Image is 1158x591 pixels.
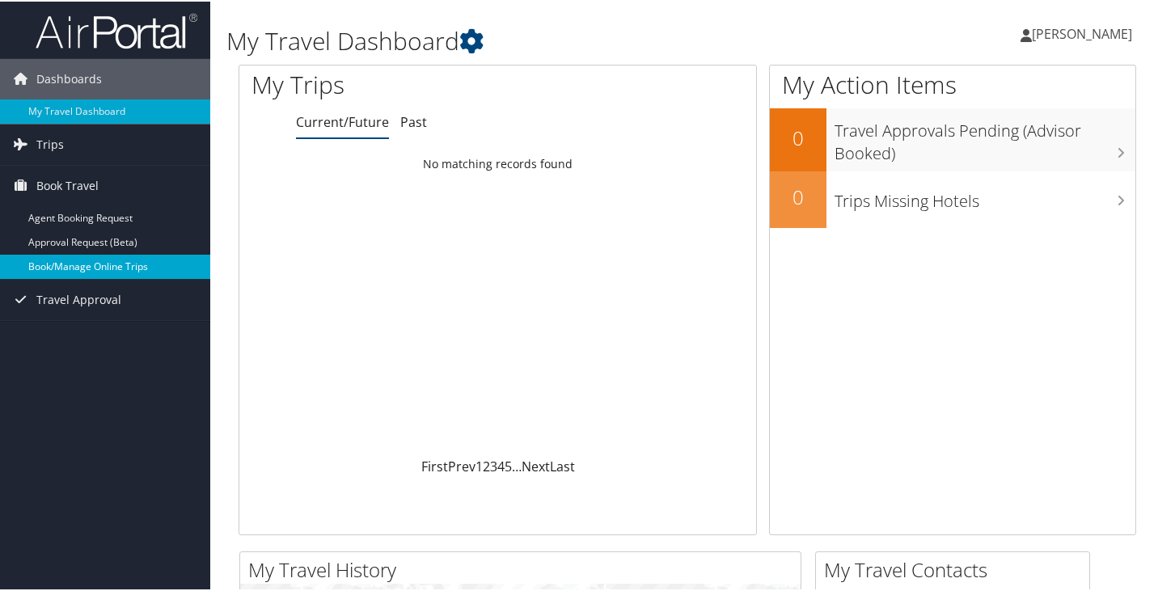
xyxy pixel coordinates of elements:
span: Dashboards [36,57,102,98]
h2: My Travel Contacts [824,555,1089,582]
img: airportal-logo.png [36,11,197,49]
h1: My Trips [251,66,529,100]
a: 3 [490,456,497,474]
span: [PERSON_NAME] [1032,23,1132,41]
h1: My Travel Dashboard [226,23,841,57]
a: 1 [475,456,483,474]
a: Current/Future [296,112,389,129]
span: Travel Approval [36,278,121,319]
a: First [421,456,448,474]
a: Last [550,456,575,474]
td: No matching records found [239,148,756,177]
h3: Trips Missing Hotels [835,180,1135,211]
h2: My Travel History [248,555,801,582]
h1: My Action Items [770,66,1135,100]
a: 0Travel Approvals Pending (Advisor Booked) [770,107,1135,169]
span: … [512,456,522,474]
a: Past [400,112,427,129]
a: 0Trips Missing Hotels [770,170,1135,226]
h2: 0 [770,123,826,150]
a: 5 [505,456,512,474]
a: 4 [497,456,505,474]
h3: Travel Approvals Pending (Advisor Booked) [835,110,1135,163]
h2: 0 [770,182,826,209]
a: 2 [483,456,490,474]
span: Trips [36,123,64,163]
a: Next [522,456,550,474]
a: Prev [448,456,475,474]
span: Book Travel [36,164,99,205]
a: [PERSON_NAME] [1021,8,1148,57]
